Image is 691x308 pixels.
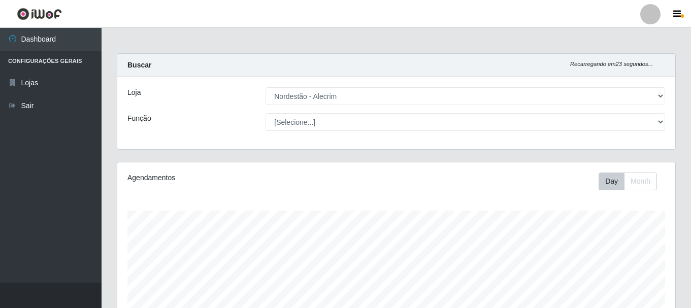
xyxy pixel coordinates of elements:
[127,173,343,183] div: Agendamentos
[127,113,151,124] label: Função
[624,173,657,190] button: Month
[599,173,665,190] div: Toolbar with button groups
[570,61,653,67] i: Recarregando em 23 segundos...
[599,173,624,190] button: Day
[127,61,151,69] strong: Buscar
[127,87,141,98] label: Loja
[599,173,657,190] div: First group
[17,8,62,20] img: CoreUI Logo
